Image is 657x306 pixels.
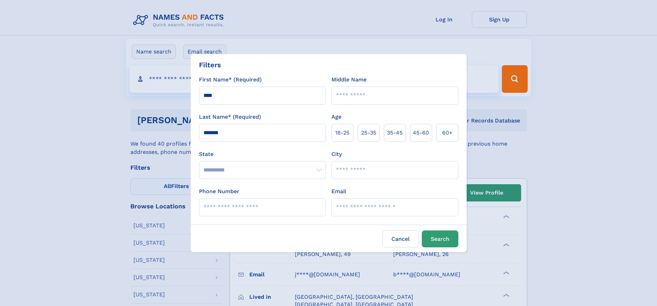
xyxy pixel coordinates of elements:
[335,129,349,137] span: 18‑25
[361,129,376,137] span: 25‑35
[331,113,341,121] label: Age
[387,129,402,137] span: 35‑45
[382,230,419,247] label: Cancel
[331,76,367,84] label: Middle Name
[413,129,429,137] span: 45‑60
[199,187,239,196] label: Phone Number
[331,150,342,158] label: City
[199,76,262,84] label: First Name* (Required)
[331,187,346,196] label: Email
[199,113,261,121] label: Last Name* (Required)
[442,129,452,137] span: 60+
[422,230,458,247] button: Search
[199,150,326,158] label: State
[199,60,221,70] div: Filters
